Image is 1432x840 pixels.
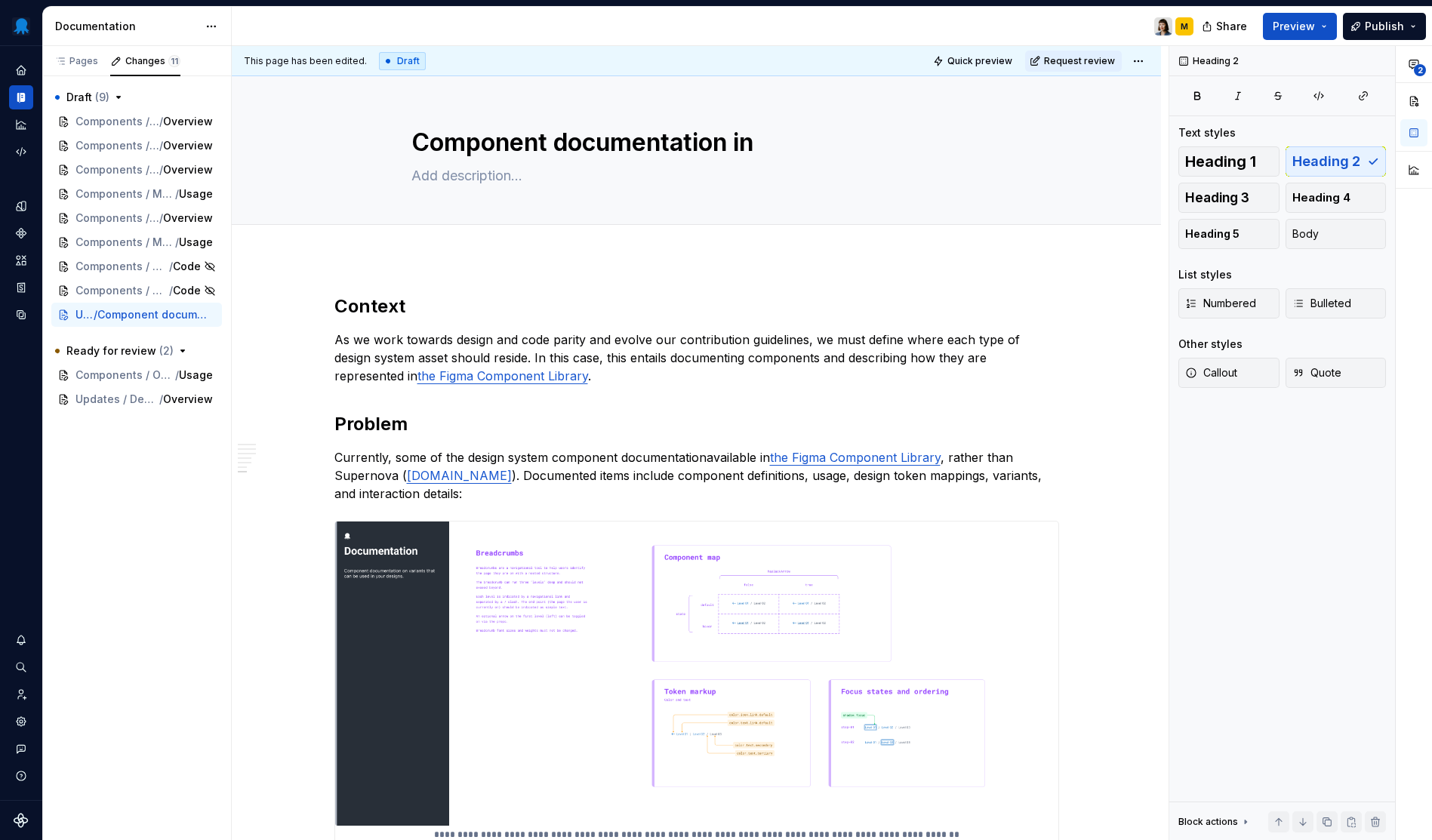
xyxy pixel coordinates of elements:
[179,186,213,202] span: Usage
[95,91,109,103] span: ( 9 )
[379,52,426,70] div: Draft
[159,162,163,177] span: /
[75,283,169,298] span: Components / Overlays / Dialog
[175,235,179,250] span: /
[9,709,33,734] a: Settings
[9,655,33,679] button: Search ⌘K
[1292,296,1351,311] span: Bulleted
[51,134,222,158] a: Components / Layout / Sortable List/Overview
[12,17,30,35] img: fcf53608-4560-46b3-9ec6-dbe177120620.png
[75,259,169,274] span: Components / Messaging / Quiet Callout
[9,140,33,164] a: Code automation
[75,235,175,250] span: Components / Messaging / Quiet Callout
[159,392,163,407] span: /
[14,813,29,828] svg: Supernova Logo
[1216,19,1247,34] span: Share
[125,55,180,67] div: Changes
[159,344,174,357] span: ( 2 )
[1178,358,1280,388] button: Callout
[75,211,159,226] span: Components / Messaging / Quiet Callout
[1194,13,1257,40] button: Share
[9,85,33,109] div: Documentation
[175,186,179,202] span: /
[55,19,198,34] div: Documentation
[335,522,1058,826] img: 425fb144-bd57-4321-b12c-d31ccb1bc04d.png
[51,206,222,230] a: Components / Messaging / Quiet Callout/Overview
[163,138,213,153] span: Overview
[75,186,175,202] span: Components / Messaging / Actionable Callout
[707,450,770,465] commenthighlight: available in
[9,303,33,327] a: Data sources
[159,211,163,226] span: /
[1292,190,1350,205] span: Heading 4
[1178,337,1243,352] div: Other styles
[163,392,213,407] span: Overview
[1178,219,1280,249] button: Heading 5
[179,368,213,383] span: Usage
[66,90,109,105] span: Draft
[1286,183,1387,213] button: Heading 4
[163,162,213,177] span: Overview
[1154,17,1172,35] img: Karolina Szczur
[1292,226,1319,242] span: Body
[334,294,1059,318] h2: Context
[1178,125,1236,140] div: Text styles
[770,450,941,465] a: the Figma Component Library
[1044,55,1115,67] span: Request review
[51,387,222,411] a: Updates / Decision Log/Overview
[75,307,94,322] span: Updates / Decision Log / 2025
[173,283,201,298] span: Code
[1185,190,1249,205] span: Heading 3
[9,628,33,652] div: Notifications
[9,221,33,245] a: Components
[1185,296,1256,311] span: Numbered
[1286,358,1387,388] button: Quote
[1025,51,1122,72] button: Request review
[1263,13,1337,40] button: Preview
[173,259,201,274] span: Code
[1178,267,1232,282] div: List styles
[51,303,222,327] a: Updates / Decision Log / 2025/Component documentation in [GEOGRAPHIC_DATA]
[1365,19,1404,34] span: Publish
[9,275,33,300] a: Storybook stories
[175,368,179,383] span: /
[51,109,222,134] a: Components / Form Elements / Text Field/Overview
[75,162,159,177] span: Components / Messaging / Actionable Callout
[1185,365,1237,380] span: Callout
[179,235,213,250] span: Usage
[244,55,367,67] span: This page has been edited.
[163,114,213,129] span: Overview
[9,737,33,761] button: Contact support
[1185,154,1256,169] span: Heading 1
[94,307,97,322] span: /
[928,51,1019,72] button: Quick preview
[9,58,33,82] a: Home
[1286,288,1387,318] button: Bulleted
[51,182,222,206] a: Components / Messaging / Actionable Callout/Usage
[97,307,213,322] span: Component documentation in [GEOGRAPHIC_DATA]
[9,112,33,137] a: Analytics
[54,55,98,67] div: Pages
[51,230,222,254] a: Components / Messaging / Quiet Callout/Usage
[9,248,33,272] a: Assets
[51,363,222,387] a: Components / Overlays / Dialog/Usage
[51,254,222,278] a: Components / Messaging / Quiet Callout/Code
[9,682,33,706] a: Invite team
[417,368,588,383] a: the Figma Component Library
[1343,13,1426,40] button: Publish
[169,259,173,274] span: /
[169,283,173,298] span: /
[9,194,33,218] a: Design tokens
[1286,219,1387,249] button: Body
